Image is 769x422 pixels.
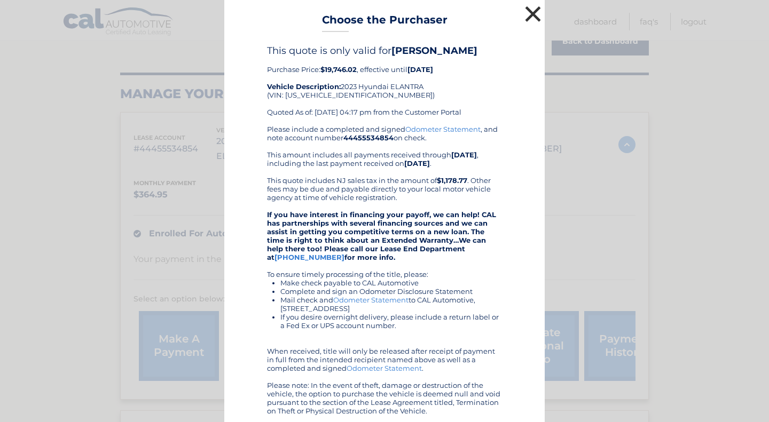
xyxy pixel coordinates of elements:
div: Purchase Price: , effective until 2023 Hyundai ELANTRA (VIN: [US_VEHICLE_IDENTIFICATION_NUMBER]) ... [267,45,502,125]
li: Make check payable to CAL Automotive [280,278,502,287]
h3: Choose the Purchaser [322,13,448,32]
b: 44455534854 [343,133,394,142]
b: $1,178.77 [437,176,467,185]
b: [DATE] [407,65,433,74]
strong: Vehicle Description: [267,82,341,91]
b: [PERSON_NAME] [391,45,477,57]
a: [PHONE_NUMBER] [274,253,344,261]
a: Odometer Statement [333,296,409,304]
b: [DATE] [404,159,430,168]
b: $19,746.02 [320,65,357,74]
div: Please include a completed and signed , and note account number on check. This amount includes al... [267,125,502,415]
li: If you desire overnight delivery, please include a return label or a Fed Ex or UPS account number. [280,313,502,330]
li: Complete and sign an Odometer Disclosure Statement [280,287,502,296]
a: Odometer Statement [347,364,422,372]
h4: This quote is only valid for [267,45,502,57]
b: [DATE] [451,150,477,159]
li: Mail check and to CAL Automotive, [STREET_ADDRESS] [280,296,502,313]
a: Odometer Statement [405,125,481,133]
strong: If you have interest in financing your payoff, we can help! CAL has partnerships with several fin... [267,210,496,261]
button: × [522,3,544,25]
